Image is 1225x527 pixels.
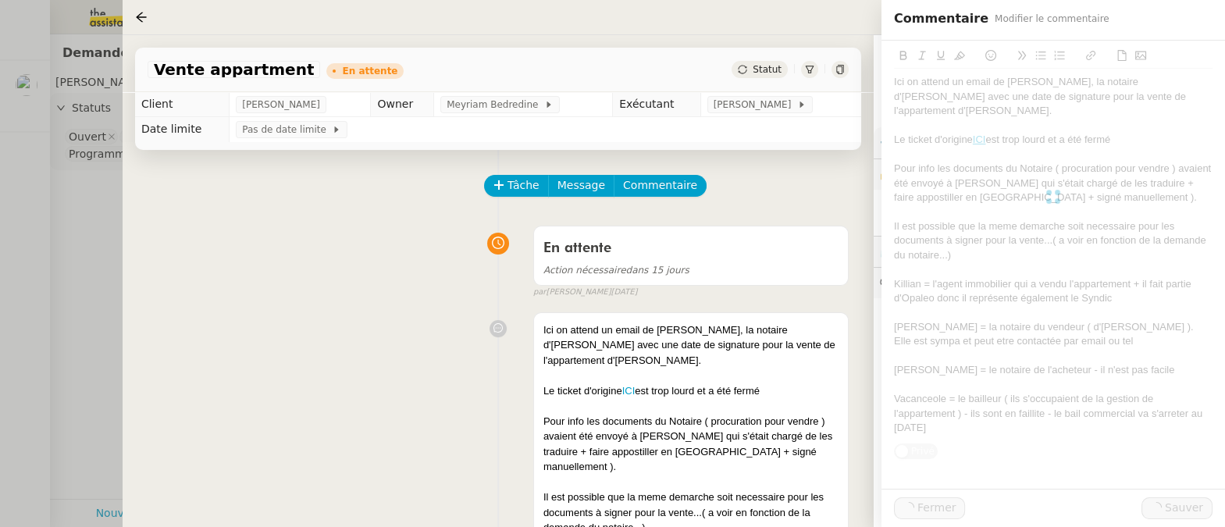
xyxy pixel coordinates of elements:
[342,66,397,76] div: En attente
[880,166,981,183] span: 🔐
[880,245,994,258] span: ⏲️
[507,176,539,194] span: Tâche
[880,276,1008,289] span: 💬
[242,97,320,112] span: [PERSON_NAME]
[533,219,559,231] span: false
[995,11,1109,27] span: Modifier le commentaire
[874,127,1225,158] div: ⚙️Procédures
[874,159,1225,190] div: 🔐Données client
[154,62,315,77] span: Vente appartment
[242,122,332,137] span: Pas de date limite
[533,305,559,318] span: false
[622,385,636,397] a: ICI
[557,176,605,194] span: Message
[135,117,230,142] td: Date limite
[484,175,549,197] button: Tâche
[1141,497,1213,519] button: Sauver
[614,175,707,197] button: Commentaire
[894,497,965,519] button: Fermer
[371,92,434,117] td: Owner
[543,265,689,276] span: dans 15 jours
[543,414,839,475] div: Pour info les documents du Notaire ( procuration pour vendre ) avaient été envoyé à [PERSON_NAME]...
[447,97,544,112] span: Meyriam Bedredine
[543,265,626,276] span: Action nécessaire
[894,8,988,30] span: Commentaire
[714,97,797,112] span: [PERSON_NAME]
[543,241,611,255] span: En attente
[613,92,700,117] td: Exécutant
[543,383,839,399] div: Le ticket d'origine est trop lourd et a été fermé
[880,134,961,151] span: ⚙️
[874,237,1225,267] div: ⏲️Tâches 64:31
[874,268,1225,298] div: 💬Commentaires 6
[533,286,547,299] span: par
[543,322,839,369] div: Ici on attend un email de [PERSON_NAME], la notaire d'[PERSON_NAME] avec une date de signature po...
[623,176,697,194] span: Commentaire
[135,92,230,117] td: Client
[753,64,782,75] span: Statut
[548,175,614,197] button: Message
[533,286,638,299] small: [PERSON_NAME]
[611,286,638,299] span: [DATE]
